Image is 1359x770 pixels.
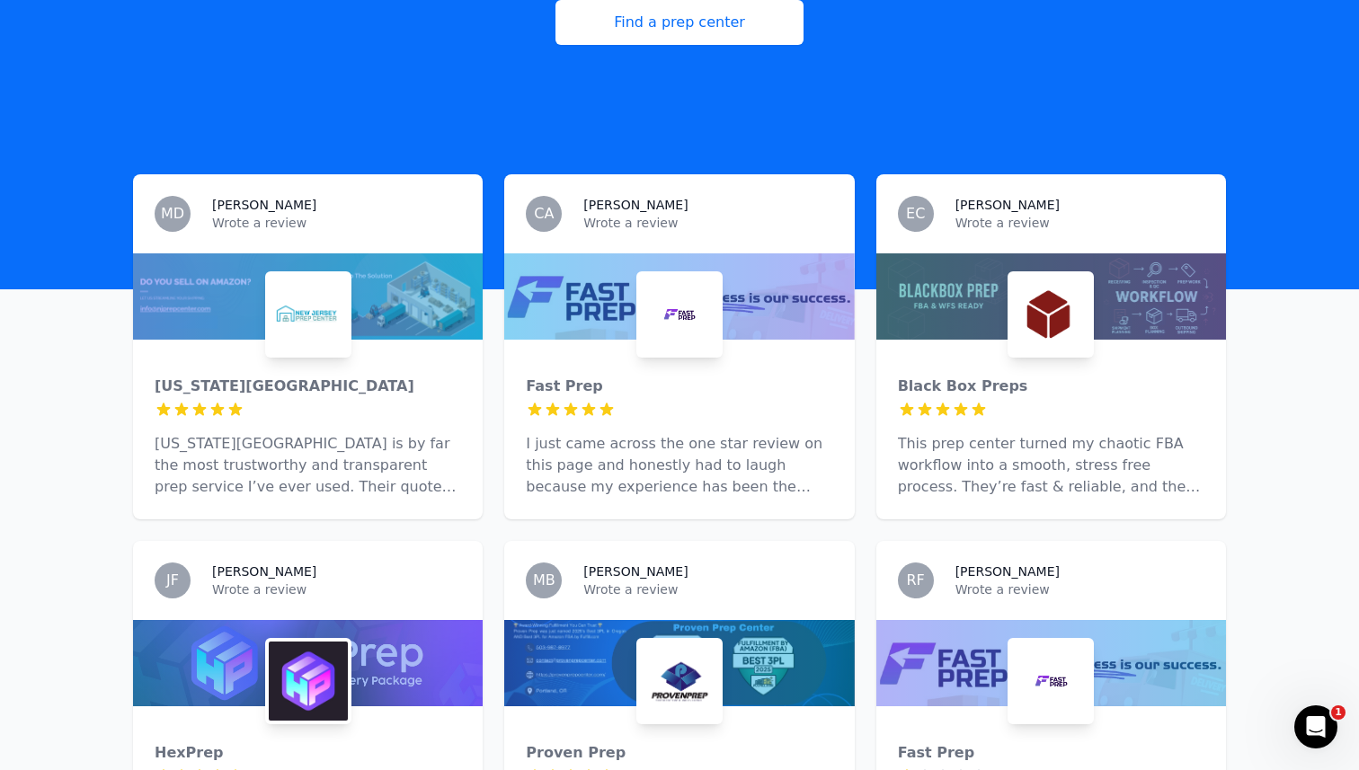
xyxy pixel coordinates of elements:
p: Wrote a review [583,580,832,598]
div: Proven Prep [526,742,832,764]
h3: [PERSON_NAME] [955,562,1060,580]
a: EC[PERSON_NAME]Wrote a reviewBlack Box PrepsBlack Box PrepsThis prep center turned my chaotic FBA... [876,174,1226,519]
div: [US_STATE][GEOGRAPHIC_DATA] [155,376,461,397]
span: 1 [1331,705,1346,720]
p: Wrote a review [212,214,461,232]
span: MD [161,207,184,221]
p: Wrote a review [212,580,461,598]
span: RF [906,573,924,588]
h3: [PERSON_NAME] [583,196,688,214]
p: I just came across the one star review on this page and honestly had to laugh because my experien... [526,433,832,498]
p: This prep center turned my chaotic FBA workflow into a smooth, stress free process. They’re fast ... [898,433,1204,498]
p: Wrote a review [583,214,832,232]
a: CA[PERSON_NAME]Wrote a reviewFast PrepFast PrepI just came across the one star review on this pag... [504,174,854,519]
span: MB [533,573,555,588]
p: [US_STATE][GEOGRAPHIC_DATA] is by far the most trustworthy and transparent prep service I’ve ever... [155,433,461,498]
span: JF [166,573,179,588]
h3: [PERSON_NAME] [212,196,316,214]
h3: [PERSON_NAME] [583,562,688,580]
h3: [PERSON_NAME] [212,562,316,580]
img: Proven Prep [640,642,719,721]
span: CA [534,207,554,221]
div: HexPrep [155,742,461,764]
div: Black Box Preps [898,376,1204,397]
img: Black Box Preps [1011,275,1090,354]
div: Fast Prep [898,742,1204,764]
h3: [PERSON_NAME] [955,196,1060,214]
img: HexPrep [269,642,348,721]
img: Fast Prep [640,275,719,354]
div: Fast Prep [526,376,832,397]
span: EC [906,207,925,221]
iframe: Intercom live chat [1294,705,1337,748]
img: New Jersey Prep Center [269,275,348,354]
p: Wrote a review [955,214,1204,232]
p: Wrote a review [955,580,1204,598]
a: MD[PERSON_NAME]Wrote a reviewNew Jersey Prep Center[US_STATE][GEOGRAPHIC_DATA][US_STATE][GEOGRAPH... [133,174,483,519]
img: Fast Prep [1011,642,1090,721]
